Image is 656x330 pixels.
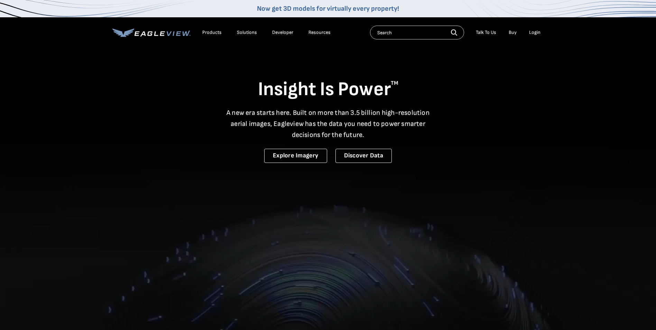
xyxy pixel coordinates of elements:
[509,29,517,36] a: Buy
[529,29,540,36] div: Login
[335,149,392,163] a: Discover Data
[476,29,496,36] div: Talk To Us
[112,77,544,102] h1: Insight Is Power
[257,4,399,13] a: Now get 3D models for virtually every property!
[202,29,222,36] div: Products
[391,80,398,86] sup: TM
[264,149,327,163] a: Explore Imagery
[370,26,464,39] input: Search
[272,29,293,36] a: Developer
[222,107,434,140] p: A new era starts here. Built on more than 3.5 billion high-resolution aerial images, Eagleview ha...
[237,29,257,36] div: Solutions
[308,29,331,36] div: Resources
